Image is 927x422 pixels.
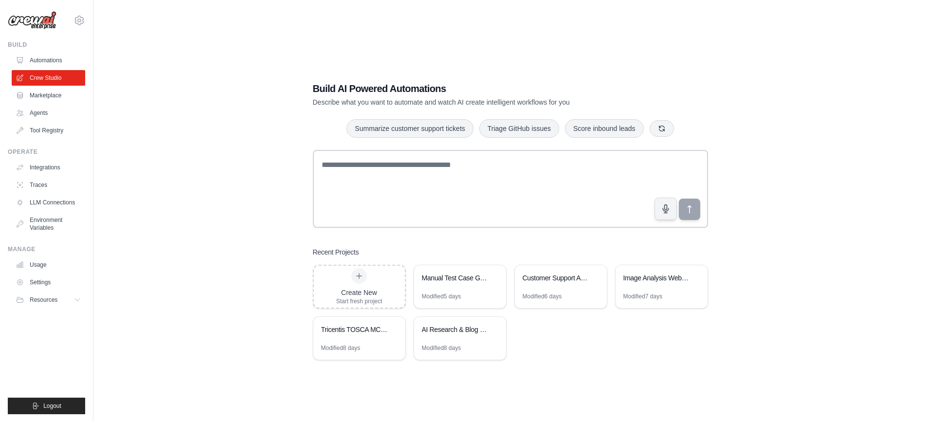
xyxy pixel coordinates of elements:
a: Usage [12,257,85,273]
a: LLM Connections [12,195,85,210]
a: Automations [12,53,85,68]
div: Modified 6 days [523,293,562,300]
button: Triage GitHub issues [479,119,559,138]
button: Summarize customer support tickets [346,119,473,138]
a: Tool Registry [12,123,85,138]
button: Logout [8,398,85,414]
button: Score inbound leads [565,119,644,138]
div: Tricentis TOSCA MCP Research [321,325,388,334]
div: Manage [8,245,85,253]
a: Traces [12,177,85,193]
div: Modified 7 days [623,293,663,300]
span: Logout [43,402,61,410]
a: Environment Variables [12,212,85,236]
button: Resources [12,292,85,308]
div: Operate [8,148,85,156]
div: Build [8,41,85,49]
button: Click to speak your automation idea [654,198,677,220]
a: Crew Studio [12,70,85,86]
span: Resources [30,296,57,304]
h3: Recent Projects [313,247,359,257]
img: Logo [8,11,56,30]
p: Describe what you want to automate and watch AI create intelligent workflows for you [313,97,640,107]
div: Manual Test Case Generator [422,273,489,283]
div: Image Analysis Web App [623,273,690,283]
div: Modified 5 days [422,293,461,300]
div: Modified 8 days [321,344,361,352]
div: Customer Support Automation [523,273,589,283]
div: Modified 8 days [422,344,461,352]
a: Settings [12,275,85,290]
button: Get new suggestions [650,120,674,137]
div: Create New [336,288,382,297]
div: Start fresh project [336,297,382,305]
a: Integrations [12,160,85,175]
div: AI Research & Blog Writing Automation [422,325,489,334]
h1: Build AI Powered Automations [313,82,640,95]
a: Agents [12,105,85,121]
a: Marketplace [12,88,85,103]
